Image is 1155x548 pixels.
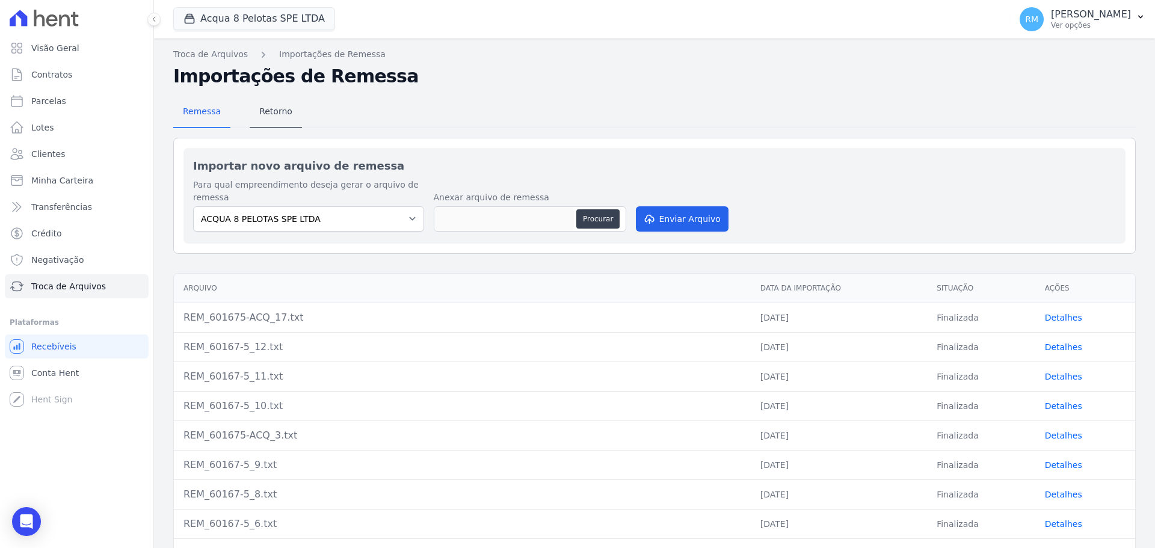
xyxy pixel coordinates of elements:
a: Lotes [5,115,149,140]
a: Troca de Arquivos [173,48,248,61]
label: Para qual empreendimento deseja gerar o arquivo de remessa [193,179,424,204]
div: REM_60167-5_8.txt [183,487,741,502]
th: Situação [927,274,1035,303]
span: RM [1025,15,1038,23]
div: REM_60167-5_6.txt [183,517,741,531]
p: [PERSON_NAME] [1051,8,1131,20]
a: Visão Geral [5,36,149,60]
button: Acqua 8 Pelotas SPE LTDA [173,7,335,30]
td: Finalizada [927,332,1035,362]
td: Finalizada [927,479,1035,509]
td: Finalizada [927,509,1035,538]
td: [DATE] [751,509,927,538]
a: Detalhes [1045,519,1082,529]
p: Ver opções [1051,20,1131,30]
div: Open Intercom Messenger [12,507,41,536]
span: Clientes [31,148,65,160]
a: Detalhes [1045,313,1082,322]
td: Finalizada [927,420,1035,450]
span: Visão Geral [31,42,79,54]
span: Recebíveis [31,340,76,353]
td: [DATE] [751,420,927,450]
a: Recebíveis [5,334,149,359]
a: Detalhes [1045,401,1082,411]
a: Detalhes [1045,490,1082,499]
a: Retorno [250,97,302,128]
span: Minha Carteira [31,174,93,186]
a: Parcelas [5,89,149,113]
button: Procurar [576,209,620,229]
a: Importações de Remessa [279,48,386,61]
span: Crédito [31,227,62,239]
a: Transferências [5,195,149,219]
td: [DATE] [751,303,927,332]
a: Conta Hent [5,361,149,385]
button: RM [PERSON_NAME] Ver opções [1010,2,1155,36]
a: Minha Carteira [5,168,149,192]
a: Remessa [173,97,230,128]
div: REM_601675-ACQ_17.txt [183,310,741,325]
button: Enviar Arquivo [636,206,728,232]
div: Plataformas [10,315,144,330]
th: Ações [1035,274,1135,303]
nav: Tab selector [173,97,302,128]
td: [DATE] [751,362,927,391]
h2: Importações de Remessa [173,66,1136,87]
span: Conta Hent [31,367,79,379]
th: Data da Importação [751,274,927,303]
span: Lotes [31,122,54,134]
td: Finalizada [927,391,1035,420]
span: Remessa [176,99,228,123]
td: [DATE] [751,479,927,509]
div: REM_60167-5_12.txt [183,340,741,354]
span: Transferências [31,201,92,213]
div: REM_60167-5_11.txt [183,369,741,384]
label: Anexar arquivo de remessa [434,191,626,204]
a: Negativação [5,248,149,272]
td: [DATE] [751,391,927,420]
a: Detalhes [1045,342,1082,352]
a: Crédito [5,221,149,245]
a: Detalhes [1045,431,1082,440]
td: Finalizada [927,362,1035,391]
td: [DATE] [751,450,927,479]
span: Troca de Arquivos [31,280,106,292]
span: Retorno [252,99,300,123]
div: REM_60167-5_10.txt [183,399,741,413]
a: Detalhes [1045,372,1082,381]
span: Contratos [31,69,72,81]
span: Parcelas [31,95,66,107]
h2: Importar novo arquivo de remessa [193,158,1116,174]
div: REM_60167-5_9.txt [183,458,741,472]
a: Detalhes [1045,460,1082,470]
nav: Breadcrumb [173,48,1136,61]
td: Finalizada [927,303,1035,332]
a: Contratos [5,63,149,87]
a: Clientes [5,142,149,166]
span: Negativação [31,254,84,266]
div: REM_601675-ACQ_3.txt [183,428,741,443]
td: Finalizada [927,450,1035,479]
th: Arquivo [174,274,751,303]
td: [DATE] [751,332,927,362]
a: Troca de Arquivos [5,274,149,298]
